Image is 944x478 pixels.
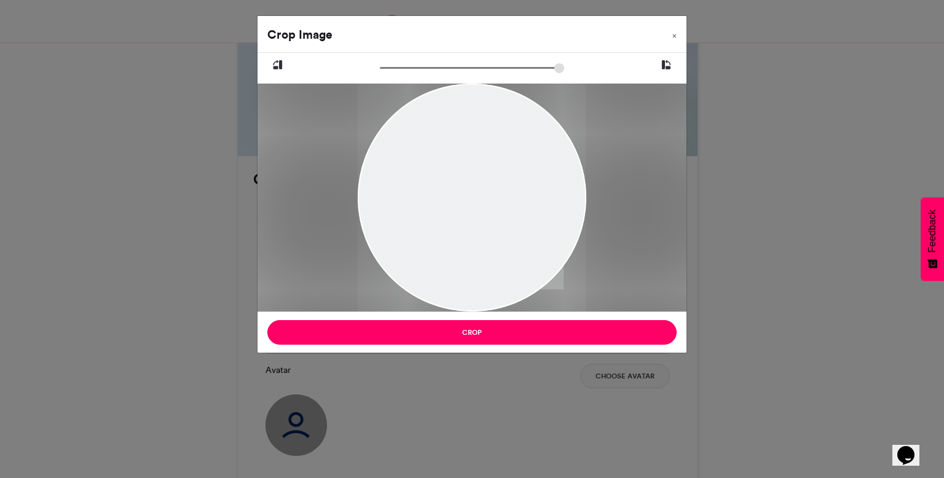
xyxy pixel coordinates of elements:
[892,429,932,466] iframe: chat widget
[921,197,944,281] button: Feedback - Show survey
[267,320,677,345] button: Crop
[663,16,686,50] button: Close
[672,32,677,39] span: ×
[267,26,332,44] h4: Crop Image
[927,210,938,253] span: Feedback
